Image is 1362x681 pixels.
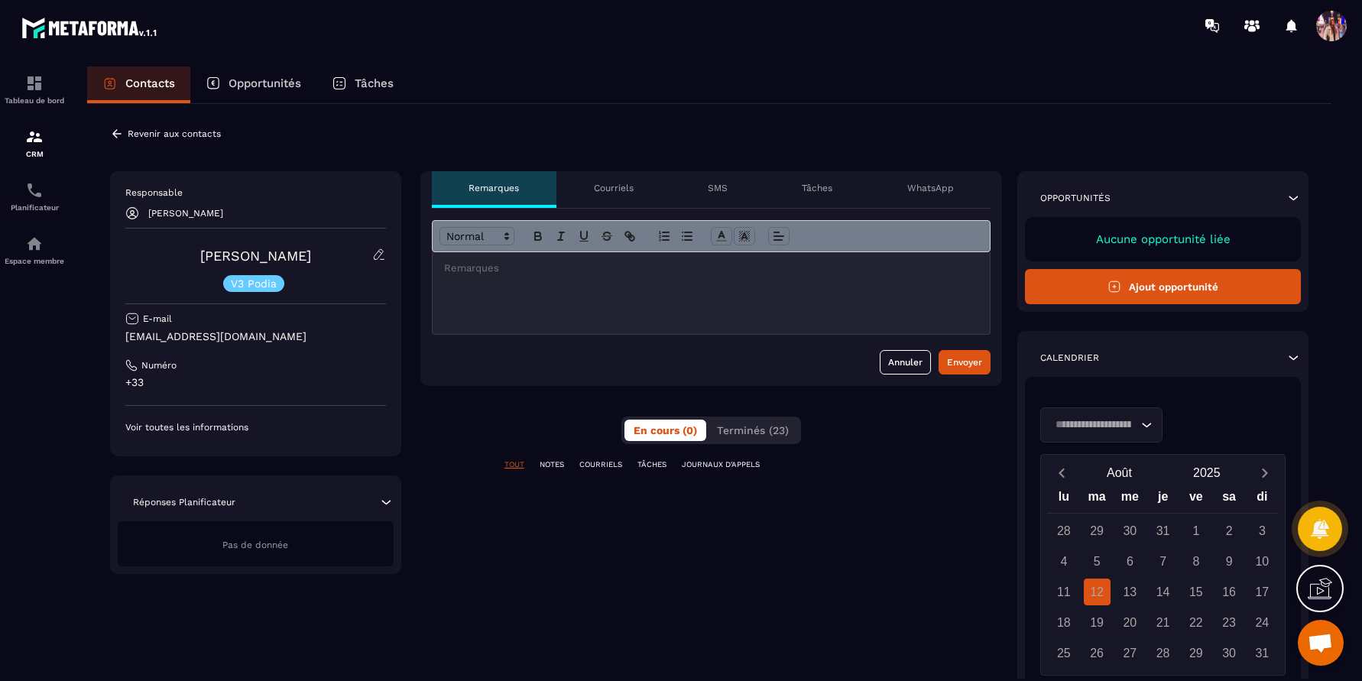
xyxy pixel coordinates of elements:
div: Search for option [1040,407,1163,443]
p: Espace membre [4,257,65,265]
p: JOURNAUX D'APPELS [682,459,760,470]
img: formation [25,128,44,146]
button: Open months overlay [1075,459,1163,486]
p: [PERSON_NAME] [148,208,223,219]
p: Remarques [469,182,519,194]
div: 28 [1150,640,1176,666]
a: formationformationCRM [4,116,65,170]
span: Pas de donnée [222,540,288,550]
div: 4 [1050,548,1077,575]
img: logo [21,14,159,41]
div: 14 [1150,579,1176,605]
div: 25 [1050,640,1077,666]
input: Search for option [1050,417,1137,433]
button: Next month [1250,462,1279,483]
p: Tâches [355,76,394,90]
img: automations [25,235,44,253]
div: 5 [1084,548,1111,575]
p: SMS [708,182,728,194]
div: Envoyer [947,355,982,370]
p: +33 [125,375,386,390]
button: Ajout opportunité [1025,269,1301,304]
div: 17 [1249,579,1276,605]
div: 29 [1182,640,1209,666]
p: Courriels [594,182,634,194]
div: ma [1081,486,1114,513]
div: 15 [1182,579,1209,605]
p: COURRIELS [579,459,622,470]
div: 30 [1117,517,1143,544]
p: Responsable [125,186,386,199]
p: Tableau de bord [4,96,65,105]
p: TÂCHES [637,459,666,470]
p: Calendrier [1040,352,1099,364]
div: 16 [1216,579,1243,605]
div: 24 [1249,609,1276,636]
div: sa [1213,486,1246,513]
div: 29 [1084,517,1111,544]
button: Previous month [1047,462,1075,483]
p: [EMAIL_ADDRESS][DOMAIN_NAME] [125,329,386,344]
div: Calendar days [1047,517,1279,666]
span: Terminés (23) [717,424,789,436]
a: formationformationTableau de bord [4,63,65,116]
p: Contacts [125,76,175,90]
div: 11 [1050,579,1077,605]
div: 30 [1216,640,1243,666]
div: 6 [1117,548,1143,575]
div: 10 [1249,548,1276,575]
div: 31 [1150,517,1176,544]
img: formation [25,74,44,92]
div: 26 [1084,640,1111,666]
p: Aucune opportunité liée [1040,232,1286,246]
div: 8 [1182,548,1209,575]
p: Voir toutes les informations [125,421,386,433]
div: 28 [1050,517,1077,544]
p: E-mail [143,313,172,325]
p: NOTES [540,459,564,470]
button: En cours (0) [624,420,706,441]
button: Open years overlay [1163,459,1250,486]
div: 27 [1117,640,1143,666]
img: scheduler [25,181,44,199]
div: di [1246,486,1279,513]
p: Réponses Planificateur [133,496,235,508]
p: Planificateur [4,203,65,212]
div: 3 [1249,517,1276,544]
div: 18 [1050,609,1077,636]
p: Opportunités [1040,192,1111,204]
div: 7 [1150,548,1176,575]
p: TOUT [504,459,524,470]
div: je [1146,486,1179,513]
a: Opportunités [190,66,316,103]
div: 12 [1084,579,1111,605]
a: Tâches [316,66,409,103]
span: En cours (0) [634,424,697,436]
button: Terminés (23) [708,420,798,441]
div: lu [1047,486,1080,513]
p: CRM [4,150,65,158]
button: Envoyer [939,350,991,375]
div: 1 [1182,517,1209,544]
div: 20 [1117,609,1143,636]
div: 31 [1249,640,1276,666]
p: Revenir aux contacts [128,128,221,139]
a: automationsautomationsEspace membre [4,223,65,277]
p: Opportunités [229,76,301,90]
p: WhatsApp [907,182,954,194]
div: Calendar wrapper [1047,486,1279,666]
a: Contacts [87,66,190,103]
button: Annuler [880,350,931,375]
p: Numéro [141,359,177,371]
div: ve [1179,486,1212,513]
div: 2 [1216,517,1243,544]
div: 9 [1216,548,1243,575]
p: V3 Podia [231,278,277,289]
div: 13 [1117,579,1143,605]
a: schedulerschedulerPlanificateur [4,170,65,223]
div: 23 [1216,609,1243,636]
a: Ouvrir le chat [1298,620,1344,666]
div: me [1114,486,1146,513]
div: 21 [1150,609,1176,636]
div: 22 [1182,609,1209,636]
